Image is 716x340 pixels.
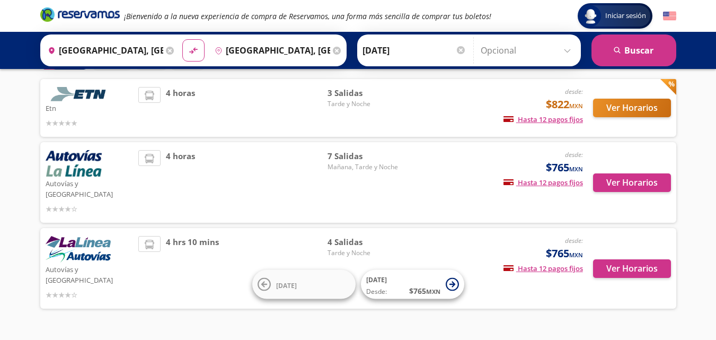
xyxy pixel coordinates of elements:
span: 4 horas [166,87,195,129]
button: Ver Horarios [593,99,671,117]
span: Tarde y Noche [328,248,402,258]
span: $822 [546,97,583,112]
em: desde: [565,87,583,96]
input: Opcional [481,37,576,64]
button: Ver Horarios [593,259,671,278]
span: $765 [546,160,583,176]
button: [DATE] [252,270,356,299]
small: MXN [569,251,583,259]
span: Hasta 12 pagos fijos [503,178,583,187]
span: Desde: [366,287,387,297]
img: Autovías y La Línea [46,150,102,177]
span: [DATE] [276,281,297,290]
small: MXN [426,287,440,295]
em: desde: [565,236,583,245]
span: $ 765 [409,285,440,297]
p: Autovías y [GEOGRAPHIC_DATA] [46,177,134,199]
em: desde: [565,150,583,159]
button: English [663,10,676,23]
button: [DATE]Desde:$765MXN [361,270,464,299]
small: MXN [569,102,583,110]
a: Brand Logo [40,6,120,25]
small: MXN [569,165,583,173]
span: Tarde y Noche [328,99,402,109]
i: Brand Logo [40,6,120,22]
span: 4 horas [166,150,195,215]
img: Autovías y La Línea [46,236,111,263]
input: Buscar Origen [43,37,163,64]
span: 3 Salidas [328,87,402,99]
span: Iniciar sesión [601,11,650,21]
button: Buscar [591,34,676,66]
span: Mañana, Tarde y Noche [328,162,402,172]
p: Etn [46,101,134,114]
button: Ver Horarios [593,173,671,192]
span: $765 [546,246,583,261]
img: Etn [46,87,114,101]
span: Hasta 12 pagos fijos [503,115,583,124]
input: Elegir Fecha [363,37,466,64]
p: Autovías y [GEOGRAPHIC_DATA] [46,263,134,285]
em: ¡Bienvenido a la nueva experiencia de compra de Reservamos, una forma más sencilla de comprar tus... [124,11,491,21]
input: Buscar Destino [210,37,330,64]
span: 4 hrs 10 mins [166,236,219,301]
span: 7 Salidas [328,150,402,162]
span: 4 Salidas [328,236,402,248]
span: [DATE] [366,275,387,284]
span: Hasta 12 pagos fijos [503,264,583,273]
